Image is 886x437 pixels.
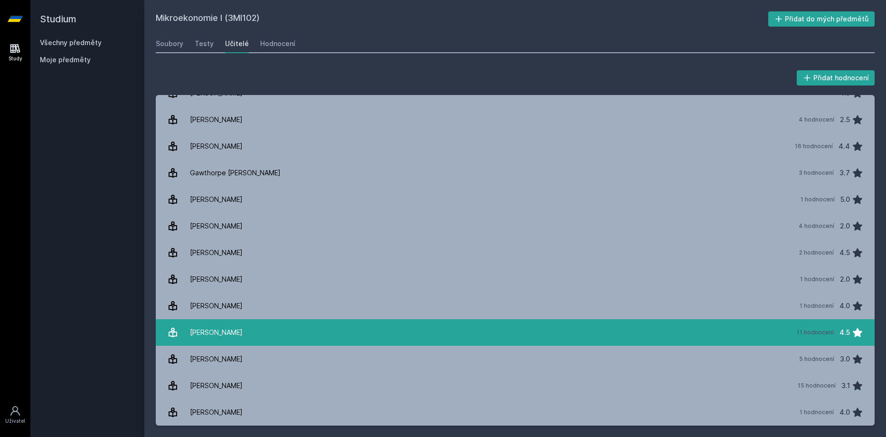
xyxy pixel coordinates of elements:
[195,39,214,48] div: Testy
[797,329,834,336] div: 11 hodnocení
[156,399,875,426] a: [PERSON_NAME] 1 hodnocení 4.0
[2,400,28,429] a: Uživatel
[800,408,834,416] div: 1 hodnocení
[799,169,834,177] div: 3 hodnocení
[799,355,834,363] div: 5 hodnocení
[156,186,875,213] a: [PERSON_NAME] 1 hodnocení 5.0
[40,55,91,65] span: Moje předměty
[839,137,850,156] div: 4.4
[156,133,875,160] a: [PERSON_NAME] 16 hodnocení 4.4
[795,142,833,150] div: 16 hodnocení
[156,160,875,186] a: Gawthorpe [PERSON_NAME] 3 hodnocení 3.7
[768,11,875,27] button: Přidat do mých předmětů
[156,293,875,319] a: [PERSON_NAME] 1 hodnocení 4.0
[800,302,834,310] div: 1 hodnocení
[156,34,183,53] a: Soubory
[225,39,249,48] div: Učitelé
[190,110,243,129] div: [PERSON_NAME]
[799,116,834,123] div: 4 hodnocení
[260,34,295,53] a: Hodnocení
[156,11,768,27] h2: Mikroekonomie I (3MI102)
[839,296,850,315] div: 4.0
[156,213,875,239] a: [PERSON_NAME] 4 hodnocení 2.0
[156,319,875,346] a: [PERSON_NAME] 11 hodnocení 4.5
[839,243,850,262] div: 4.5
[195,34,214,53] a: Testy
[801,196,835,203] div: 1 hodnocení
[840,110,850,129] div: 2.5
[840,190,850,209] div: 5.0
[840,350,850,369] div: 3.0
[190,137,243,156] div: [PERSON_NAME]
[156,266,875,293] a: [PERSON_NAME] 1 hodnocení 2.0
[2,38,28,67] a: Study
[190,323,243,342] div: [PERSON_NAME]
[156,39,183,48] div: Soubory
[839,323,850,342] div: 4.5
[797,70,875,85] button: Přidat hodnocení
[190,190,243,209] div: [PERSON_NAME]
[840,217,850,236] div: 2.0
[840,270,850,289] div: 2.0
[839,403,850,422] div: 4.0
[40,38,102,47] a: Všechny předměty
[190,350,243,369] div: [PERSON_NAME]
[190,217,243,236] div: [PERSON_NAME]
[156,106,875,133] a: [PERSON_NAME] 4 hodnocení 2.5
[156,372,875,399] a: [PERSON_NAME] 15 hodnocení 3.1
[798,382,836,389] div: 15 hodnocení
[156,346,875,372] a: [PERSON_NAME] 5 hodnocení 3.0
[9,55,22,62] div: Study
[260,39,295,48] div: Hodnocení
[190,270,243,289] div: [PERSON_NAME]
[190,403,243,422] div: [PERSON_NAME]
[190,243,243,262] div: [PERSON_NAME]
[5,418,25,425] div: Uživatel
[190,163,281,182] div: Gawthorpe [PERSON_NAME]
[799,249,834,256] div: 2 hodnocení
[156,239,875,266] a: [PERSON_NAME] 2 hodnocení 4.5
[225,34,249,53] a: Učitelé
[841,376,850,395] div: 3.1
[839,163,850,182] div: 3.7
[190,376,243,395] div: [PERSON_NAME]
[800,275,834,283] div: 1 hodnocení
[799,222,834,230] div: 4 hodnocení
[190,296,243,315] div: [PERSON_NAME]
